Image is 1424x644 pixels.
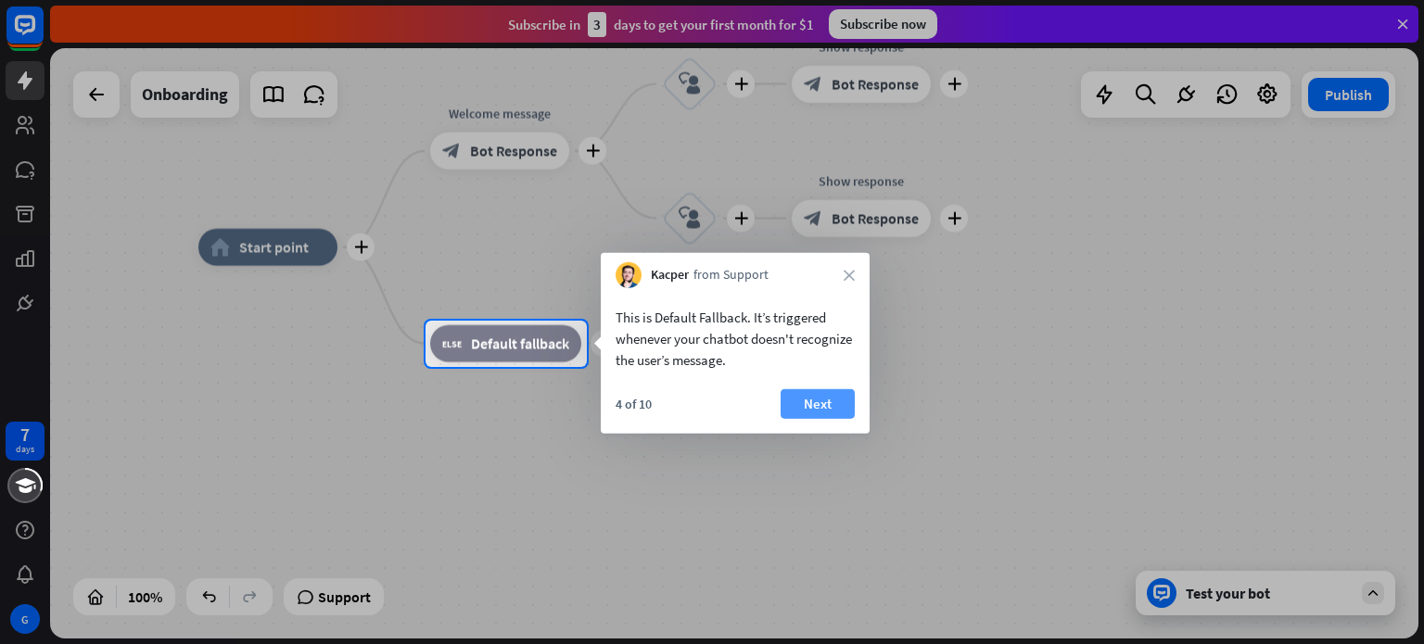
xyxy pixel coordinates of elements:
i: close [844,270,855,281]
button: Open LiveChat chat widget [15,7,70,63]
div: 4 of 10 [616,396,652,412]
span: Kacper [651,266,689,284]
div: This is Default Fallback. It’s triggered whenever your chatbot doesn't recognize the user’s message. [616,307,855,371]
span: from Support [693,266,769,284]
span: Default fallback [471,335,569,353]
i: block_fallback [442,335,462,353]
button: Next [781,389,855,419]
